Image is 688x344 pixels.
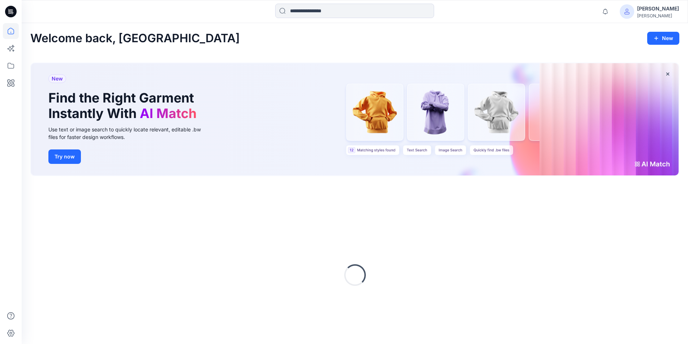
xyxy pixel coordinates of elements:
[637,13,679,18] div: [PERSON_NAME]
[647,32,679,45] button: New
[48,126,211,141] div: Use text or image search to quickly locate relevant, editable .bw files for faster design workflows.
[48,149,81,164] button: Try now
[30,32,240,45] h2: Welcome back, [GEOGRAPHIC_DATA]
[52,74,63,83] span: New
[140,105,196,121] span: AI Match
[48,90,200,121] h1: Find the Right Garment Instantly With
[624,9,630,14] svg: avatar
[637,4,679,13] div: [PERSON_NAME]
